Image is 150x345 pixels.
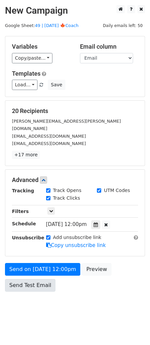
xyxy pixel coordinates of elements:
a: Send Test Email [5,279,55,292]
label: Track Opens [53,187,82,194]
a: Preview [82,263,111,276]
span: Daily emails left: 50 [101,22,145,29]
a: +17 more [12,151,40,159]
a: 49 | [DATE] 🍁Coach [35,23,78,28]
small: [PERSON_NAME][EMAIL_ADDRESS][PERSON_NAME][DOMAIN_NAME] [12,119,121,131]
a: Load... [12,80,37,90]
h5: Email column [80,43,138,50]
strong: Filters [12,209,29,214]
label: Add unsubscribe link [53,234,102,241]
label: Track Clicks [53,195,80,202]
a: Send on [DATE] 12:00pm [5,263,80,276]
small: [EMAIL_ADDRESS][DOMAIN_NAME] [12,141,86,146]
h5: 20 Recipients [12,107,138,115]
h2: New Campaign [5,5,145,16]
a: Copy unsubscribe link [46,242,106,248]
button: Save [48,80,65,90]
iframe: Chat Widget [117,313,150,345]
a: Templates [12,70,40,77]
small: [EMAIL_ADDRESS][DOMAIN_NAME] [12,134,86,139]
h5: Variables [12,43,70,50]
strong: Schedule [12,221,36,226]
a: Daily emails left: 50 [101,23,145,28]
label: UTM Codes [104,187,130,194]
strong: Tracking [12,188,34,193]
h5: Advanced [12,176,138,184]
small: Google Sheet: [5,23,79,28]
span: [DATE] 12:00pm [46,221,87,227]
strong: Unsubscribe [12,235,44,240]
a: Copy/paste... [12,53,52,63]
